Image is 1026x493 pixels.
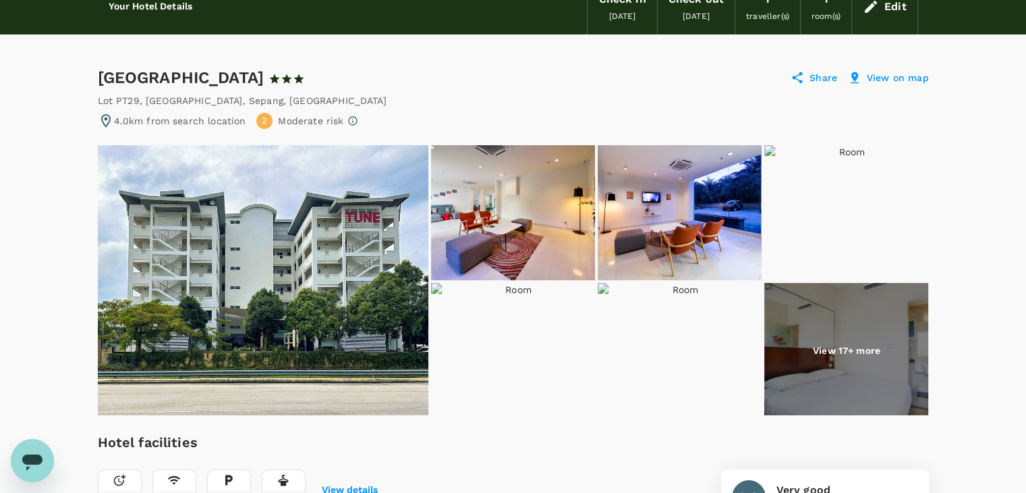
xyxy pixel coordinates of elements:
[764,145,928,280] img: Room
[278,114,343,128] p: Moderate risk
[813,344,880,357] p: View 17+ more
[98,67,330,88] div: [GEOGRAPHIC_DATA]
[746,11,789,21] span: traveller(s)
[431,145,595,280] img: Lobby sitting area
[809,71,837,84] p: Share
[98,94,387,107] div: Lot PT29, [GEOGRAPHIC_DATA] , Sepang , [GEOGRAPHIC_DATA]
[609,11,636,21] span: [DATE]
[598,145,762,280] img: Lobby lounge
[431,283,595,418] img: Room
[867,71,929,84] p: View on map
[764,283,928,418] img: Room
[683,11,710,21] span: [DATE]
[598,283,762,418] img: Room
[262,115,267,128] span: 2
[11,439,54,482] iframe: Button to launch messaging window
[98,432,378,453] h6: Hotel facilities
[114,114,246,128] p: 4.0km from search location
[811,11,840,21] span: room(s)
[98,145,428,415] img: Primary image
